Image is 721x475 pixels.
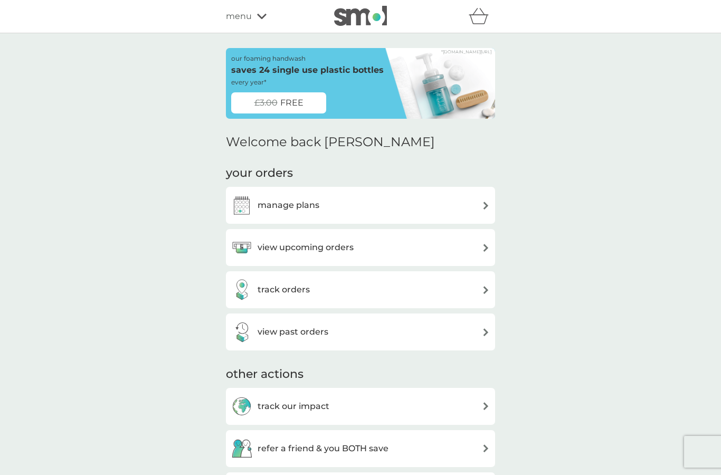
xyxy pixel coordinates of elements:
[482,328,490,336] img: arrow right
[482,286,490,294] img: arrow right
[226,9,252,23] span: menu
[226,366,303,383] h3: other actions
[258,198,319,212] h3: manage plans
[482,244,490,252] img: arrow right
[231,77,267,87] p: every year*
[441,50,491,54] a: *[DOMAIN_NAME][URL]
[482,402,490,410] img: arrow right
[258,400,329,413] h3: track our impact
[469,6,495,27] div: basket
[280,96,303,110] span: FREE
[226,135,435,150] h2: Welcome back [PERSON_NAME]
[226,165,293,182] h3: your orders
[482,202,490,210] img: arrow right
[258,241,354,254] h3: view upcoming orders
[258,325,328,339] h3: view past orders
[482,444,490,452] img: arrow right
[258,442,388,455] h3: refer a friend & you BOTH save
[258,283,310,297] h3: track orders
[334,6,387,26] img: smol
[231,53,306,63] p: our foaming handwash
[231,63,384,77] p: saves 24 single use plastic bottles
[254,96,278,110] span: £3.00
